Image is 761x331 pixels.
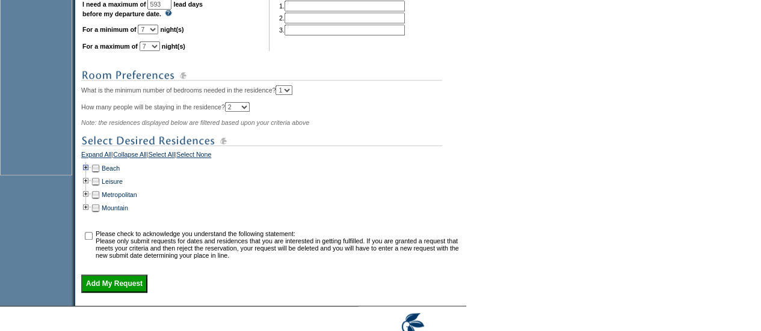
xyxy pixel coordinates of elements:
[82,1,203,17] b: lead days before my departure date.
[81,151,111,162] a: Expand All
[102,191,137,198] a: Metropolitan
[279,13,405,23] td: 2.
[149,151,175,162] a: Select All
[102,165,120,172] a: Beach
[81,275,147,293] input: Add My Request
[81,68,442,83] img: subTtlRoomPreferences.gif
[160,26,183,33] b: night(s)
[279,25,405,35] td: 3.
[113,151,147,162] a: Collapse All
[102,178,123,185] a: Leisure
[82,43,138,50] b: For a maximum of
[279,1,405,11] td: 1.
[82,26,136,33] b: For a minimum of
[81,151,463,162] div: | | |
[176,151,211,162] a: Select None
[165,10,172,16] img: questionMark_lightBlue.gif
[96,230,462,259] td: Please check to acknowledge you understand the following statement: Please only submit requests f...
[82,1,146,8] b: I need a maximum of
[102,204,128,211] a: Mountain
[162,43,185,50] b: night(s)
[81,119,309,126] span: Note: the residences displayed below are filtered based upon your criteria above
